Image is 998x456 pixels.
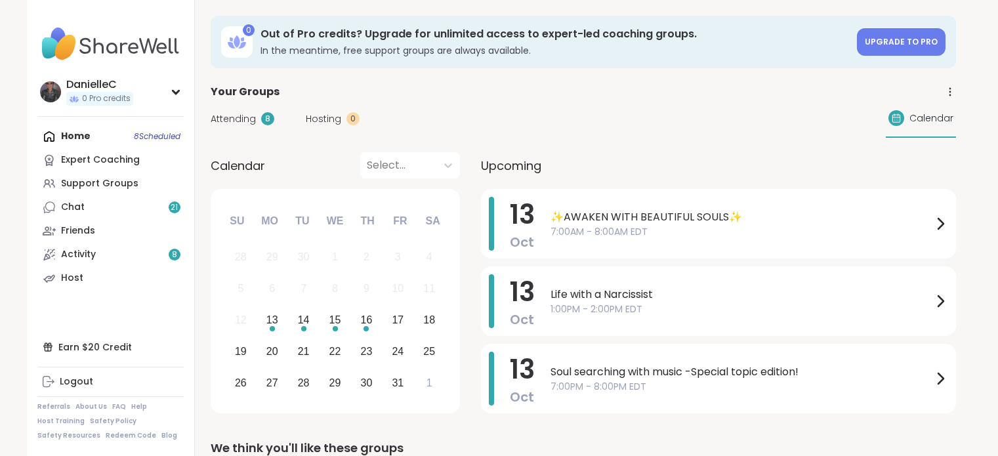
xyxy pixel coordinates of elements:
div: Choose Friday, October 17th, 2025 [384,306,412,335]
div: Not available Wednesday, October 8th, 2025 [321,275,349,303]
div: Choose Tuesday, October 28th, 2025 [289,369,318,397]
div: Choose Friday, October 24th, 2025 [384,337,412,365]
div: 29 [329,374,341,392]
span: Oct [510,388,534,406]
span: Attending [211,112,256,126]
div: 15 [329,311,341,329]
div: Not available Saturday, October 4th, 2025 [415,243,444,272]
div: 0 [346,112,360,125]
div: 8 [332,280,338,297]
span: Upcoming [481,157,541,175]
div: 17 [392,311,404,329]
div: 0 [243,24,255,36]
div: Choose Wednesday, October 15th, 2025 [321,306,349,335]
div: Choose Monday, October 13th, 2025 [258,306,286,335]
span: 0 Pro credits [82,93,131,104]
a: Expert Coaching [37,148,184,172]
div: 9 [364,280,369,297]
a: Referrals [37,402,70,411]
a: Blog [161,431,177,440]
span: 8 [172,249,177,260]
div: Choose Tuesday, October 21st, 2025 [289,337,318,365]
span: 7:00PM - 8:00PM EDT [551,380,932,394]
a: Support Groups [37,172,184,196]
div: Choose Wednesday, October 22nd, 2025 [321,337,349,365]
a: Redeem Code [106,431,156,440]
div: 3 [395,248,401,266]
div: Earn $20 Credit [37,335,184,359]
div: 28 [298,374,310,392]
div: 12 [235,311,247,329]
div: Su [222,207,251,236]
a: Friends [37,219,184,243]
div: Expert Coaching [61,154,140,167]
div: Choose Monday, October 20th, 2025 [258,337,286,365]
div: Activity [61,248,96,261]
span: Calendar [909,112,953,125]
div: 22 [329,342,341,360]
div: Friends [61,224,95,238]
div: Chat [61,201,85,214]
a: Help [131,402,147,411]
div: 4 [426,248,432,266]
div: 23 [361,342,373,360]
div: Not available Saturday, October 11th, 2025 [415,275,444,303]
div: Choose Saturday, October 18th, 2025 [415,306,444,335]
a: Logout [37,370,184,394]
a: About Us [75,402,107,411]
img: ShareWell Nav Logo [37,21,184,67]
a: Safety Policy [90,417,136,426]
div: Not available Monday, October 6th, 2025 [258,275,286,303]
div: Host [61,272,83,285]
span: 21 [171,202,178,213]
div: Fr [386,207,415,236]
div: 6 [269,280,275,297]
div: 30 [298,248,310,266]
div: 20 [266,342,278,360]
div: Logout [60,375,93,388]
div: Choose Thursday, October 16th, 2025 [352,306,381,335]
div: Not available Sunday, October 12th, 2025 [227,306,255,335]
span: 13 [510,274,535,310]
span: 7:00AM - 8:00AM EDT [551,225,932,239]
div: 26 [235,374,247,392]
span: Upgrade to Pro [865,36,938,47]
span: Soul searching with music -Special topic edition! [551,364,932,380]
div: 7 [301,280,306,297]
a: Host [37,266,184,290]
div: 14 [298,311,310,329]
div: 25 [423,342,435,360]
div: Not available Friday, October 10th, 2025 [384,275,412,303]
div: 1 [332,248,338,266]
a: Chat21 [37,196,184,219]
div: 19 [235,342,247,360]
div: 8 [261,112,274,125]
div: Not available Sunday, October 5th, 2025 [227,275,255,303]
div: Choose Thursday, October 30th, 2025 [352,369,381,397]
div: Not available Tuesday, September 30th, 2025 [289,243,318,272]
span: 1:00PM - 2:00PM EDT [551,302,932,316]
div: 28 [235,248,247,266]
span: Calendar [211,157,265,175]
div: Choose Saturday, November 1st, 2025 [415,369,444,397]
div: 10 [392,280,404,297]
div: Choose Tuesday, October 14th, 2025 [289,306,318,335]
div: Not available Thursday, October 9th, 2025 [352,275,381,303]
div: Choose Monday, October 27th, 2025 [258,369,286,397]
div: 2 [364,248,369,266]
span: Oct [510,233,534,251]
div: month 2025-10 [225,241,445,398]
div: 31 [392,374,404,392]
div: Support Groups [61,177,138,190]
div: 16 [361,311,373,329]
h3: Out of Pro credits? Upgrade for unlimited access to expert-led coaching groups. [260,27,849,41]
div: Not available Sunday, September 28th, 2025 [227,243,255,272]
div: Not available Friday, October 3rd, 2025 [384,243,412,272]
span: Oct [510,310,534,329]
div: Sa [418,207,447,236]
div: 5 [238,280,243,297]
div: 21 [298,342,310,360]
span: ✨AWAKEN WITH BEAUTIFUL SOULS✨ [551,209,932,225]
div: 29 [266,248,278,266]
div: Not available Tuesday, October 7th, 2025 [289,275,318,303]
